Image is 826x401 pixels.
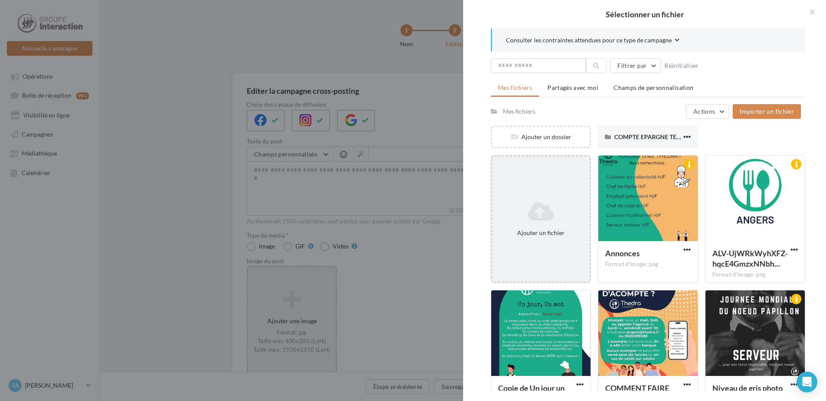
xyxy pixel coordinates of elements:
span: Annonces [605,248,640,258]
span: COMPTE EPARGNE TEMPS MARS2024 [614,133,722,140]
button: Actions [686,104,729,119]
h2: Sélectionner un fichier [477,10,812,18]
span: Partagés avec moi [547,84,598,91]
span: Actions [693,108,715,115]
span: Mes fichiers [498,84,532,91]
div: Mes fichiers [503,107,535,116]
button: Réinitialiser [661,60,702,71]
span: Consulter les contraintes attendues pour ce type de campagne [506,36,672,45]
span: Champs de personnalisation [613,84,693,91]
div: Ajouter un fichier [496,229,586,237]
div: Open Intercom Messenger [797,372,817,392]
button: Filtrer par [610,58,661,73]
button: Importer un fichier [733,104,801,119]
div: Format d'image: png [712,271,798,279]
button: Consulter les contraintes attendues pour ce type de campagne [506,35,680,46]
span: ALV-UjWRkWyhXFZ-hqcE4GmzxNNbhwWANgsXrf1Y7-TkOvuKTLzmsAUs [712,248,788,268]
div: Ajouter un dossier [492,133,590,141]
div: Format d'image: png [605,261,691,268]
span: Importer un fichier [740,108,794,115]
